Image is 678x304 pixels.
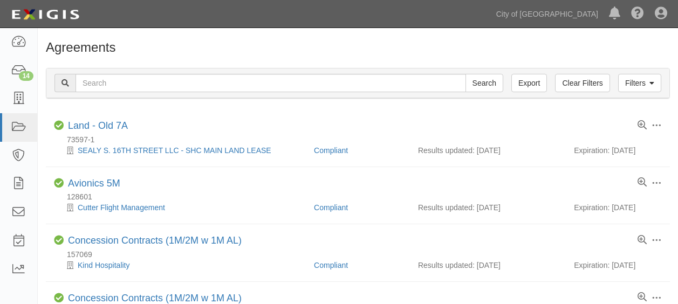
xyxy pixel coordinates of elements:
div: 128601 [54,191,670,202]
i: Compliant [54,121,64,130]
a: Compliant [314,203,348,212]
a: Kind Hospitality [78,261,130,270]
a: City of [GEOGRAPHIC_DATA] [491,3,604,25]
i: Compliant [54,178,64,188]
div: Cutter Flight Management [54,202,306,213]
div: Avionics 5M [68,178,120,190]
img: logo-5460c22ac91f19d4615b14bd174203de0afe785f0fc80cf4dbbc73dc1793850b.png [8,5,83,24]
i: Help Center - Complianz [631,8,644,20]
a: View results summary [638,293,647,302]
i: Compliant [54,293,64,303]
div: Expiration: [DATE] [574,260,662,271]
a: Filters [618,74,661,92]
a: Avionics 5M [68,178,120,189]
div: Land - Old 7A [68,120,128,132]
div: 14 [19,71,33,81]
a: SEALY S. 16TH STREET LLC - SHC MAIN LAND LEASE [78,146,271,155]
a: Cutter Flight Management [78,203,165,212]
a: View results summary [638,236,647,245]
input: Search [76,74,466,92]
a: Compliant [314,146,348,155]
input: Search [465,74,503,92]
div: Results updated: [DATE] [418,260,558,271]
a: Concession Contracts (1M/2M w 1M AL) [68,293,242,303]
div: Kind Hospitality [54,260,306,271]
h1: Agreements [46,40,670,54]
a: Land - Old 7A [68,120,128,131]
a: View results summary [638,178,647,188]
div: 73597-1 [54,134,670,145]
a: Clear Filters [555,74,609,92]
a: Export [511,74,547,92]
div: Concession Contracts (1M/2M w 1M AL) [68,235,242,247]
i: Compliant [54,236,64,245]
a: Concession Contracts (1M/2M w 1M AL) [68,235,242,246]
div: Expiration: [DATE] [574,145,662,156]
a: Compliant [314,261,348,270]
div: 157069 [54,249,670,260]
div: Expiration: [DATE] [574,202,662,213]
div: SEALY S. 16TH STREET LLC - SHC MAIN LAND LEASE [54,145,306,156]
div: Results updated: [DATE] [418,145,558,156]
div: Results updated: [DATE] [418,202,558,213]
a: View results summary [638,121,647,130]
